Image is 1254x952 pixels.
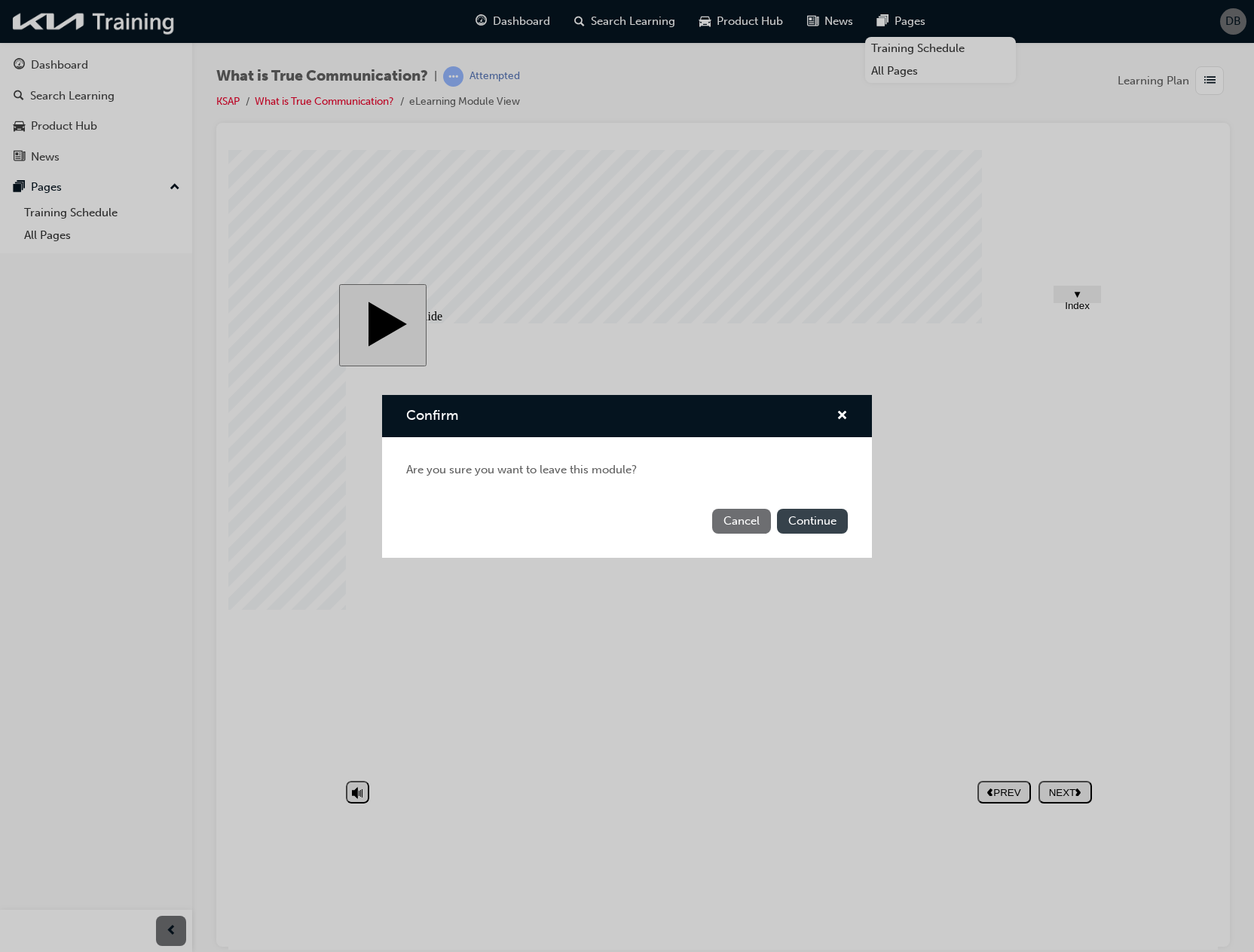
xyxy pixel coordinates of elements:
[712,509,771,534] button: Cancel
[111,134,198,216] button: Start
[777,509,848,534] button: Continue
[837,407,848,426] button: cross-icon
[382,437,872,503] div: Are you sure you want to leave this module?
[382,395,872,558] div: Confirm
[406,407,458,424] span: Confirm
[837,410,848,424] span: cross-icon
[111,134,879,666] div: What is True Communication Start Course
